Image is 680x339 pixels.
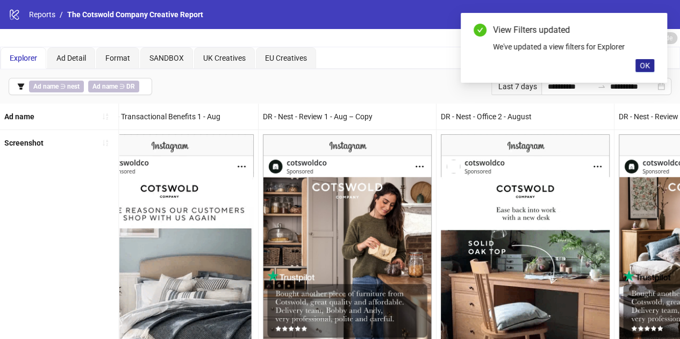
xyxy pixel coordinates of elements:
span: sort-ascending [102,113,109,120]
b: Screenshot [4,139,44,147]
a: Close [642,24,654,35]
button: OK [635,59,654,72]
span: OK [640,61,650,70]
div: DR - Nest - Transactional Benefits 1 - Aug [81,104,258,129]
b: Ad name [4,112,34,121]
b: DR [126,83,135,90]
span: SANDBOX [149,54,184,62]
span: ∋ [88,81,139,92]
div: View Filters updated [493,24,654,37]
div: DR - Nest - Review 1 - Aug – Copy [259,104,436,129]
span: Format [105,54,130,62]
span: The Cotswold Company Creative Report [67,10,203,19]
span: UK Creatives [203,54,246,62]
span: sort-ascending [102,139,109,147]
li: / [60,9,63,20]
span: EU Creatives [265,54,307,62]
span: Ad Detail [56,54,86,62]
b: nest [67,83,80,90]
span: Explorer [10,54,37,62]
b: Ad name [33,83,59,90]
a: Reports [27,9,58,20]
span: filter [17,83,25,90]
span: ∋ [29,81,84,92]
button: Ad name ∋ nestAd name ∋ DR [9,78,152,95]
b: Ad name [92,83,118,90]
span: check-circle [474,24,486,37]
div: DR - Nest - Office 2 - August [436,104,614,129]
div: We've updated a view filters for Explorer [493,41,654,53]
